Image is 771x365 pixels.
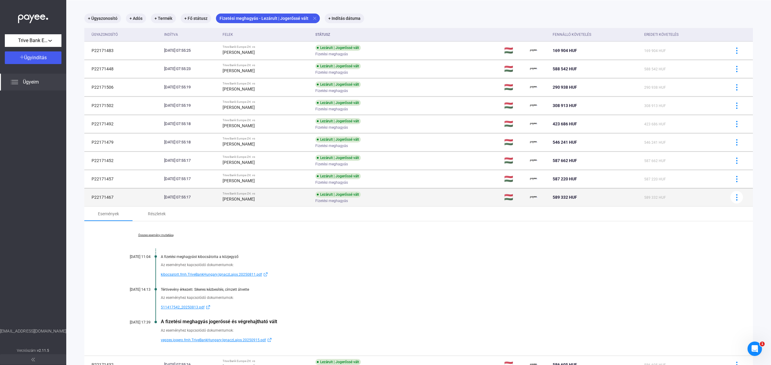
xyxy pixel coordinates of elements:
[553,31,639,38] div: Fennálló követelés
[266,338,273,342] img: external-link-blue
[644,67,666,71] span: 588 542 HUF
[734,84,740,90] img: more-blue
[325,14,364,23] mat-chip: + Indítás dátuma
[644,122,666,126] span: 423 686 HUF
[502,188,528,206] td: 🇭🇺
[734,139,740,146] img: more-blue
[161,304,204,311] span: 511417542_20250813.pdf
[730,191,743,204] button: more-blue
[23,78,39,86] span: Ügyeim
[164,31,178,38] div: Indítva
[553,140,577,145] span: 546 241 HUF
[164,176,218,182] div: [DATE] 07:55:17
[315,136,361,143] div: Lezárult | Jogerőssé vált
[18,11,48,23] img: white-payee-white-dot.svg
[315,118,361,124] div: Lezárult | Jogerőssé vált
[223,82,310,85] div: Trive Bank Europe Zrt. vs
[223,142,255,146] strong: [PERSON_NAME]
[164,158,218,164] div: [DATE] 07:55:17
[644,195,666,200] span: 589 332 HUF
[223,45,310,49] div: Trive Bank Europe Zrt. vs
[84,14,121,23] mat-chip: + Ügyazonosító
[126,14,146,23] mat-chip: + Adós
[748,342,762,356] iframe: Intercom live chat
[5,34,61,47] button: Trive Bank Europe Zrt.
[161,287,723,292] div: Tértivevény érkezett: Sikeres kézbesítés, címzett átvette
[315,179,348,186] span: Fizetési meghagyás
[644,104,666,108] span: 308 913 HUF
[315,155,361,161] div: Lezárult | Jogerőssé vált
[114,255,151,259] div: [DATE] 11:04
[84,78,162,96] td: P22171506
[161,255,723,259] div: A fizetési meghagyást kibocsátotta a közjegyző
[84,60,162,78] td: P22171448
[312,16,317,21] mat-icon: close
[164,31,218,38] div: Indítva
[502,152,528,170] td: 🇭🇺
[164,48,218,54] div: [DATE] 07:55:25
[164,194,218,200] div: [DATE] 07:55:17
[84,152,162,170] td: P22171452
[315,100,361,106] div: Lezárult | Jogerőssé vált
[223,31,310,38] div: Felek
[734,158,740,164] img: more-blue
[161,336,723,344] a: vegzes.jogero.fmh.TriveBankHungary.IgnaczLajos.20250915.pdfexternal-link-blue
[161,271,723,278] a: kibocsatott.fmh.TriveBankHungary.IgnaczLajos.20250811.pdfexternal-link-blue
[644,177,666,181] span: 587 220 HUF
[315,87,348,94] span: Fizetési meghagyás
[553,176,577,181] span: 587 220 HUF
[114,320,151,324] div: [DATE] 17:39
[734,66,740,72] img: more-blue
[502,78,528,96] td: 🇭🇺
[553,121,577,126] span: 423 686 HUF
[644,49,666,53] span: 169 904 HUF
[644,85,666,90] span: 290 938 HUF
[553,85,577,90] span: 290 938 HUF
[644,31,723,38] div: Eredeti követelés
[161,271,262,278] span: kibocsatott.fmh.TriveBankHungary.IgnaczLajos.20250811.pdf
[84,188,162,206] td: P22171467
[644,31,679,38] div: Eredeti követelés
[315,51,348,58] span: Fizetési meghagyás
[31,358,35,361] img: arrow-double-left-grey.svg
[223,137,310,140] div: Trive Bank Europe Zrt. vs
[730,99,743,112] button: more-blue
[148,210,166,217] div: Részletek
[84,97,162,115] td: P22171502
[502,60,528,78] td: 🇭🇺
[530,65,537,72] img: payee-logo
[5,51,61,64] button: Ügyindítás
[161,262,723,268] div: Az eseményhez kapcsolódó dokumentumok:
[151,14,176,23] mat-chip: + Termék
[84,41,162,60] td: P22171483
[98,210,119,217] div: Események
[164,103,218,109] div: [DATE] 07:55:19
[553,48,577,53] span: 169 904 HUF
[734,176,740,182] img: more-blue
[730,63,743,75] button: more-blue
[223,192,310,195] div: Trive Bank Europe Zrt. vs
[730,118,743,130] button: more-blue
[315,197,348,204] span: Fizetési meghagyás
[530,84,537,91] img: payee-logo
[315,124,348,131] span: Fizetési meghagyás
[223,178,255,183] strong: [PERSON_NAME]
[223,359,310,363] div: Trive Bank Europe Zrt. vs
[114,233,197,237] a: Összes esemény mutatása
[315,142,348,149] span: Fizetési meghagyás
[11,78,18,86] img: list.svg
[734,48,740,54] img: more-blue
[760,342,765,346] span: 1
[730,81,743,94] button: more-blue
[502,133,528,151] td: 🇭🇺
[223,155,310,159] div: Trive Bank Europe Zrt. vs
[204,305,212,309] img: external-link-blue
[315,161,348,168] span: Fizetési meghagyás
[18,37,48,44] span: Trive Bank Europe Zrt.
[315,45,361,51] div: Lezárult | Jogerőssé vált
[223,100,310,104] div: Trive Bank Europe Zrt. vs
[223,50,255,55] strong: [PERSON_NAME]
[84,115,162,133] td: P22171492
[216,14,320,23] mat-chip: Fizetési meghagyás - Lezárult | Jogerőssé vált
[92,31,118,38] div: Ügyazonosító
